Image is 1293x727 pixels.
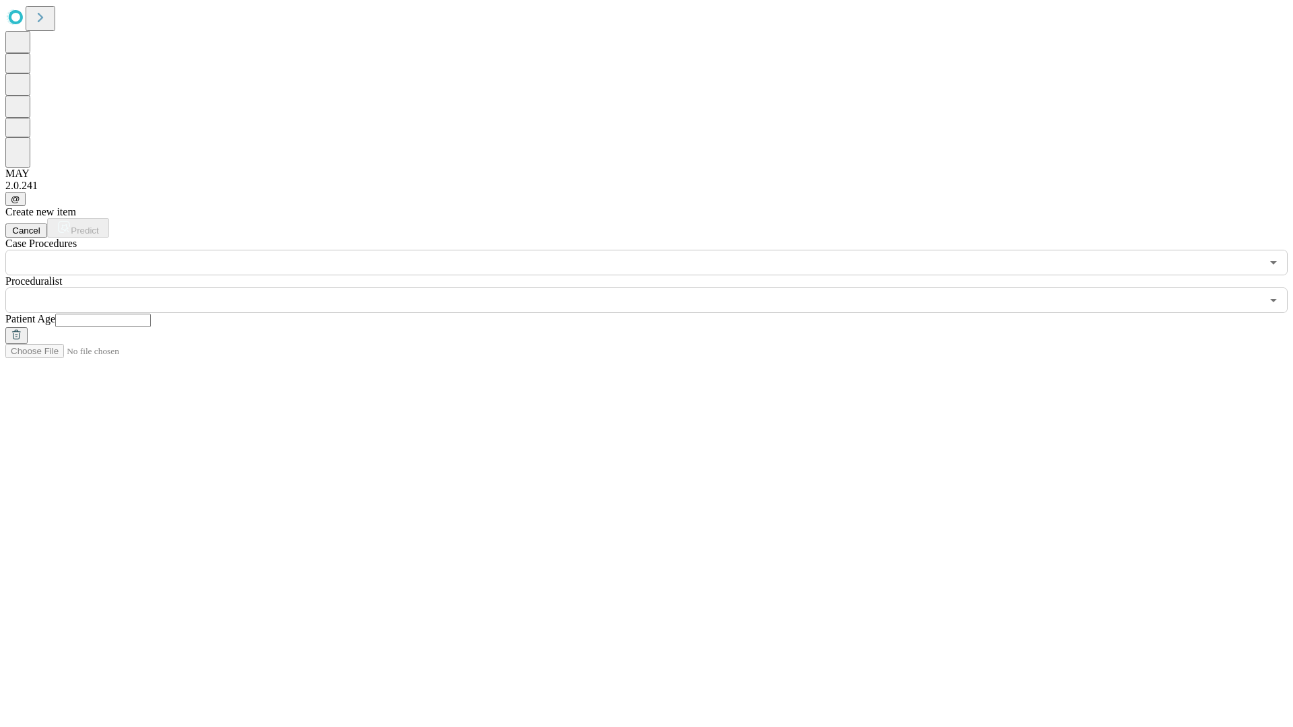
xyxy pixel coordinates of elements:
[5,275,62,287] span: Proceduralist
[5,313,55,324] span: Patient Age
[11,194,20,204] span: @
[5,223,47,238] button: Cancel
[5,192,26,206] button: @
[5,238,77,249] span: Scheduled Procedure
[71,226,98,236] span: Predict
[12,226,40,236] span: Cancel
[1264,253,1283,272] button: Open
[47,218,109,238] button: Predict
[1264,291,1283,310] button: Open
[5,206,76,217] span: Create new item
[5,168,1288,180] div: MAY
[5,180,1288,192] div: 2.0.241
